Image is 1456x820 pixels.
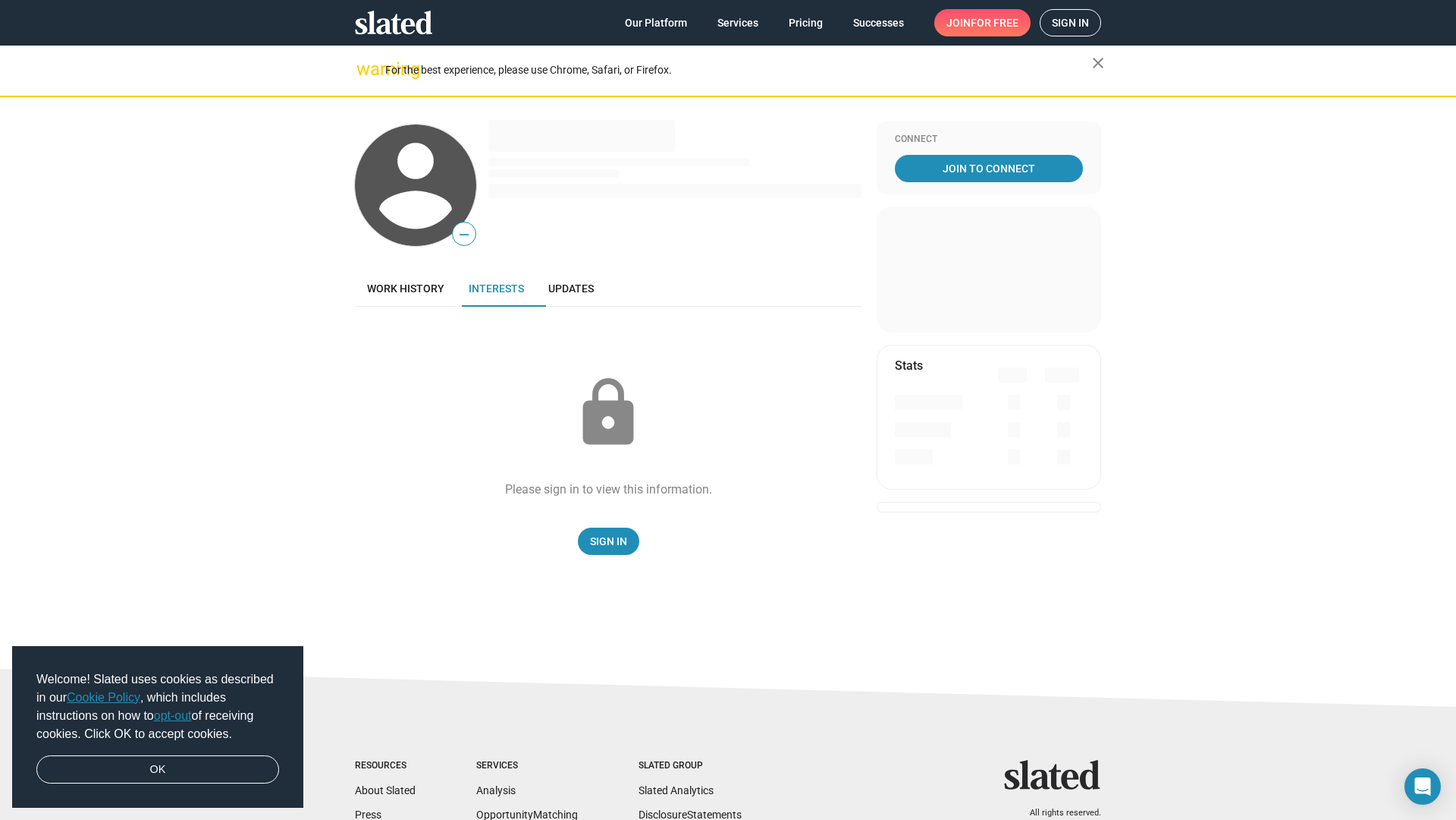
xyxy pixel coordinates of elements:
a: Slated Analytics [639,784,714,796]
a: Interests [457,270,536,307]
mat-card-title: Stats [895,358,923,374]
mat-icon: warning [356,60,375,78]
span: Sign in [1052,10,1089,36]
a: Services [705,9,770,36]
span: for free [971,9,1018,36]
div: Connect [895,134,1083,146]
a: Sign in [1040,9,1101,36]
a: Joinfor free [934,9,1031,36]
a: opt-out [154,709,192,722]
span: Updates [548,282,594,295]
span: Services [717,9,758,36]
a: dismiss cookie message [36,755,279,784]
a: About Slated [355,784,416,796]
span: Join [946,9,1018,36]
div: cookieconsent [12,646,303,809]
a: Pricing [777,9,835,36]
mat-icon: close [1089,54,1107,72]
div: Please sign in to view this information. [505,481,712,497]
a: Sign In [578,528,639,555]
a: Join To Connect [895,155,1083,182]
span: Join To Connect [898,155,1080,182]
div: Slated Group [639,760,742,772]
span: Sign In [590,528,627,555]
span: Welcome! Slated uses cookies as described in our , which includes instructions on how to of recei... [36,670,279,743]
mat-icon: lock [570,375,646,451]
span: Pricing [789,9,823,36]
a: Analysis [476,784,516,796]
span: Successes [853,9,904,36]
a: Our Platform [613,9,699,36]
div: Resources [355,760,416,772]
div: Services [476,760,578,772]
div: For the best experience, please use Chrome, Safari, or Firefox. [385,60,1092,80]
span: Interests [469,282,524,295]
a: Cookie Policy [67,691,140,704]
a: Work history [355,270,457,307]
span: — [453,225,475,244]
span: Work history [367,282,444,295]
a: Successes [841,9,916,36]
div: Open Intercom Messenger [1404,768,1441,805]
span: Our Platform [625,9,687,36]
a: Updates [536,270,606,307]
